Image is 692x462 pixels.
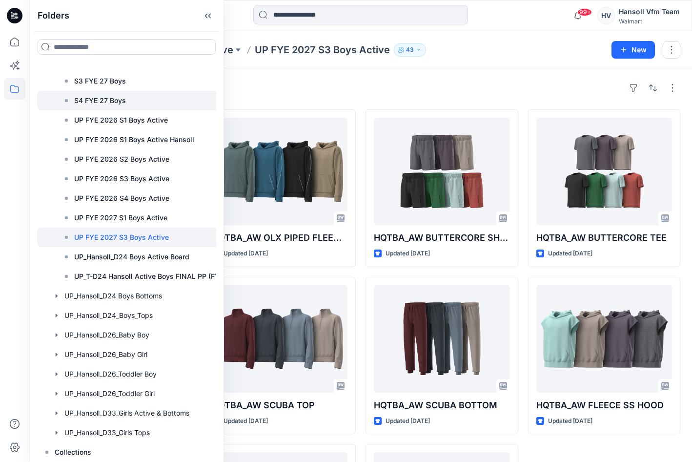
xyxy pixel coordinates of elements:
[74,212,167,224] p: UP FYE 2027 S1 Boys Active
[212,118,348,225] a: HQTBA_AW OLX PIPED FLEECE TOP
[374,231,510,245] p: HQTBA_AW BUTTERCORE SHORT
[386,416,430,426] p: Updated [DATE]
[74,114,168,126] p: UP FYE 2026 S1 Boys Active
[386,249,430,259] p: Updated [DATE]
[536,118,672,225] a: HQTBA_AW BUTTERCORE TEE
[536,285,672,393] a: HQTBA_AW FLEECE SS HOOD
[212,399,348,412] p: HQTBA_AW SCUBA TOP
[536,231,672,245] p: HQTBA_AW BUTTERCORE TEE
[212,231,348,245] p: HQTBA_AW OLX PIPED FLEECE TOP
[374,118,510,225] a: HQTBA_AW BUTTERCORE SHORT
[74,231,169,243] p: UP FYE 2027 S3 Boys Active
[406,44,414,55] p: 43
[597,7,615,24] div: HV
[536,399,672,412] p: HQTBA_AW FLEECE SS HOOD
[74,153,169,165] p: UP FYE 2026 S2 Boys Active
[55,446,91,458] p: Collections
[74,173,169,185] p: UP FYE 2026 S3 Boys Active
[619,18,680,25] div: Walmart
[74,95,126,106] p: S4 FYE 27 Boys
[374,399,510,412] p: HQTBA_AW SCUBA BOTTOM
[619,6,680,18] div: Hansoll Vfm Team
[548,249,592,259] p: Updated [DATE]
[577,8,592,16] span: 99+
[548,416,592,426] p: Updated [DATE]
[374,285,510,393] a: HQTBA_AW SCUBA BOTTOM
[212,285,348,393] a: HQTBA_AW SCUBA TOP
[74,134,194,146] p: UP FYE 2026 S1 Boys Active Hansoll
[74,251,189,263] p: UP_Hansoll_D24 Boys Active Board
[611,41,655,59] button: New
[74,271,245,282] p: UP_T-D24 Hansoll Active Boys FINAL PP (FYE 2024 S3/S4)
[74,75,126,87] p: S3 FYE 27 Boys
[394,43,426,57] button: 43
[224,416,268,426] p: Updated [DATE]
[74,192,169,204] p: UP FYE 2026 S4 Boys Active
[255,43,390,57] p: UP FYE 2027 S3 Boys Active
[224,249,268,259] p: Updated [DATE]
